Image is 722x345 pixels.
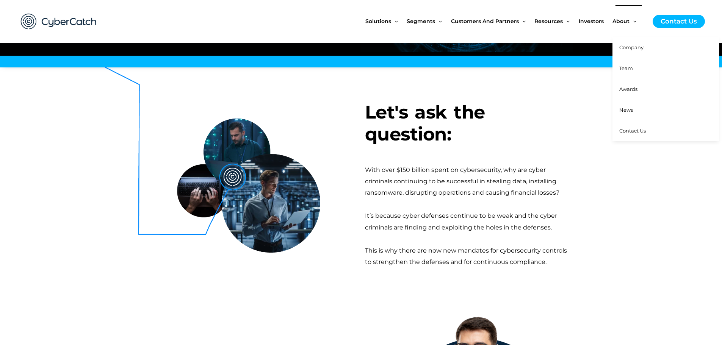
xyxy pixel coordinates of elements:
span: Company [619,44,644,50]
span: Menu Toggle [435,5,442,37]
span: Menu Toggle [630,5,636,37]
span: Menu Toggle [563,5,570,37]
a: News [612,100,719,120]
nav: Site Navigation: New Main Menu [365,5,645,37]
a: Contact Us [612,120,719,141]
span: Contact Us [619,128,646,134]
div: With over $150 billion spent on cybersecurity, why are cyber criminals continuing to be successfu... [365,164,573,199]
span: Resources [534,5,563,37]
img: CyberCatch [13,6,104,37]
span: Menu Toggle [519,5,526,37]
span: Menu Toggle [391,5,398,37]
a: Team [612,58,719,79]
span: About [612,5,630,37]
h3: Let's ask the question: [365,101,573,145]
a: Contact Us [653,15,705,28]
span: Solutions [365,5,391,37]
span: Awards [619,86,637,92]
a: Investors [579,5,612,37]
span: Segments [407,5,435,37]
div: It’s because cyber defenses continue to be weak and the cyber criminals are finding and exploitin... [365,210,573,233]
span: Investors [579,5,604,37]
span: News [619,107,633,113]
span: Team [619,65,633,71]
a: Company [612,37,719,58]
a: Awards [612,79,719,100]
span: Customers and Partners [451,5,519,37]
div: This is why there are now new mandates for cybersecurity controls to strengthen the defenses and ... [365,245,573,268]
